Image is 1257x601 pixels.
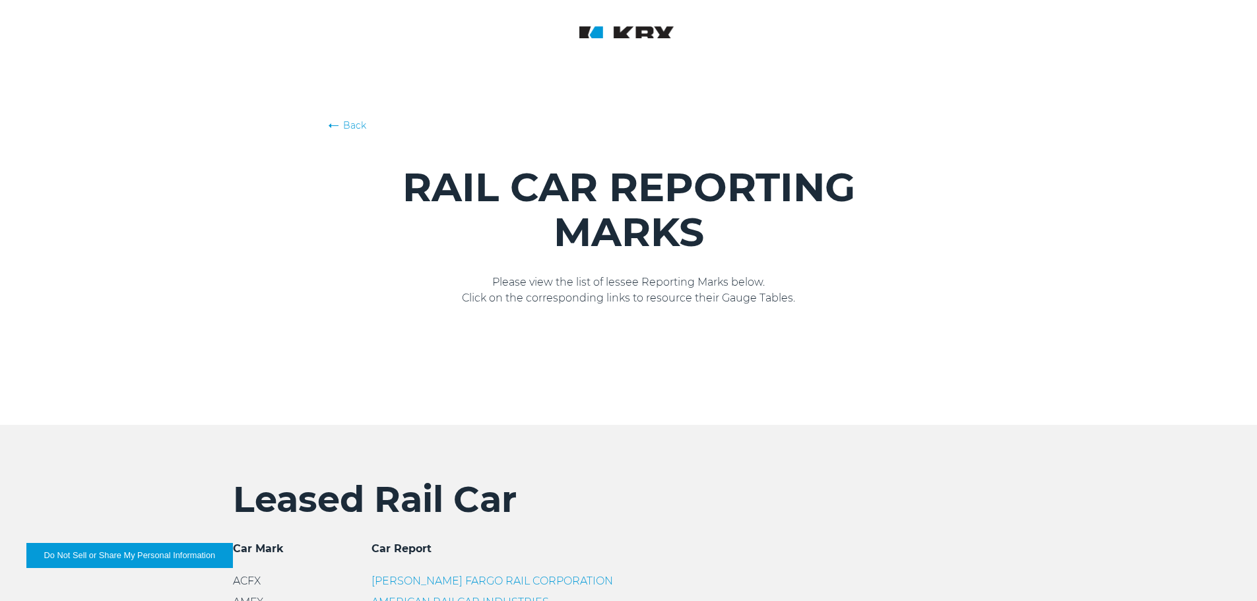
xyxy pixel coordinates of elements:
[233,575,261,587] span: ACFX
[371,575,613,587] a: [PERSON_NAME] FARGO RAIL CORPORATION
[26,543,233,568] button: Do Not Sell or Share My Personal Information
[329,119,929,132] a: Back
[371,542,432,555] span: Car Report
[233,478,1025,521] h2: Leased Rail Car
[329,274,929,306] p: Please view the list of lessee Reporting Marks below. Click on the corresponding links to resourc...
[329,165,929,255] h1: RAIL CAR REPORTING MARKS
[579,26,678,44] img: KBX Logistics
[233,542,284,555] span: Car Mark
